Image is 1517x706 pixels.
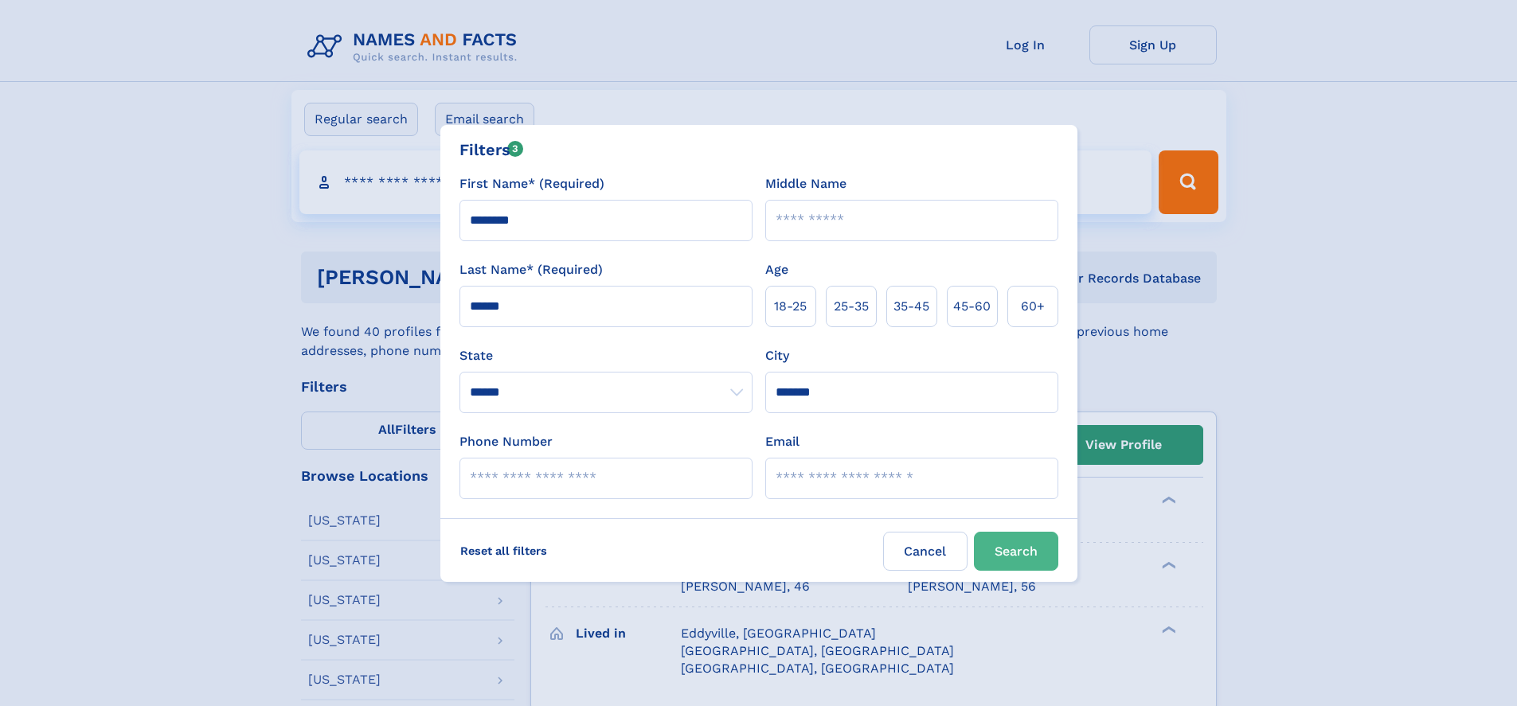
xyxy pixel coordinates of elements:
label: Middle Name [765,174,846,193]
span: 45‑60 [953,297,991,316]
span: 60+ [1021,297,1045,316]
span: 35‑45 [893,297,929,316]
span: 25‑35 [834,297,869,316]
label: Cancel [883,532,968,571]
label: First Name* (Required) [459,174,604,193]
div: Filters [459,138,524,162]
button: Search [974,532,1058,571]
label: Reset all filters [450,532,557,570]
label: City [765,346,789,365]
label: State [459,346,753,365]
label: Last Name* (Required) [459,260,603,279]
span: 18‑25 [774,297,807,316]
label: Phone Number [459,432,553,451]
label: Email [765,432,800,451]
label: Age [765,260,788,279]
